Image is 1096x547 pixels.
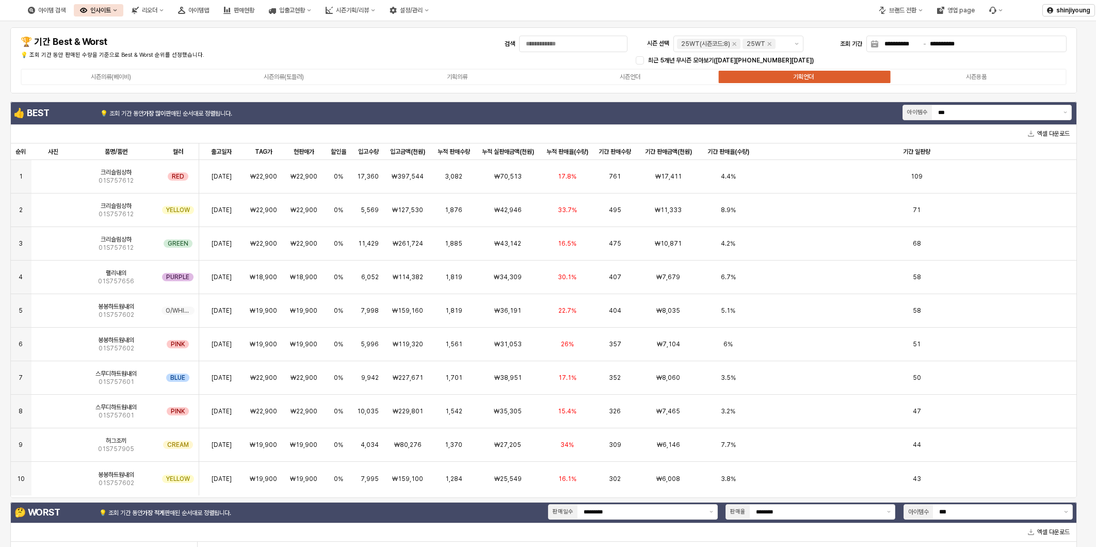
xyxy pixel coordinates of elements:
span: 기간 판매율(수량) [707,148,749,156]
span: 0% [334,273,343,281]
span: 3 [19,239,23,248]
span: 43 [913,475,921,483]
div: 시즌의류(베이비) [91,73,131,81]
span: ₩397,544 [392,172,424,181]
span: ₩127,530 [392,206,423,214]
span: 22.7% [558,307,576,315]
span: ₩18,900 [290,273,317,281]
span: ₩8,035 [656,307,680,315]
strong: 적게 [154,509,165,517]
span: CREAM [167,441,189,449]
span: 허그조끼 [106,437,126,445]
span: [DATE] [212,407,232,415]
span: 11,429 [358,239,379,248]
span: O/WHITE [166,307,190,315]
div: 시즌용품 [966,73,987,81]
label: 기획언더 [717,72,890,82]
button: 제안 사항 표시 [791,36,803,52]
span: ₩22,900 [291,172,317,181]
span: 404 [609,307,621,315]
span: 입고수량 [358,148,379,156]
span: 기간 일판량 [903,148,930,156]
label: 시즌의류(베이비) [24,72,198,82]
div: 설정/관리 [400,7,423,14]
span: 4.2% [721,239,735,248]
span: 출고일자 [211,148,232,156]
span: 50 [913,374,921,382]
button: 제안 사항 표시 [883,505,895,519]
button: 아이템맵 [172,4,215,17]
span: 0% [334,307,343,315]
span: 4.4% [721,172,736,181]
div: 판매현황 [234,7,254,14]
div: 판매일수 [553,507,573,517]
span: ₩38,951 [494,374,522,382]
span: 사진 [48,148,58,156]
span: 스무디하트웜내의 [95,403,137,411]
div: 아이템수 [907,108,928,117]
div: 리오더 [142,7,157,14]
span: ₩6,146 [657,441,680,449]
span: [DATE] [212,273,232,281]
span: ₩6,008 [656,475,680,483]
span: 34% [560,441,574,449]
span: ₩35,305 [494,407,522,415]
span: 1,819 [445,273,462,281]
span: [DATE] [212,475,232,483]
span: 5,996 [361,340,379,348]
span: 10,035 [357,407,379,415]
span: PINK [171,340,185,348]
span: ₩22,900 [291,407,317,415]
span: ₩19,900 [250,441,277,449]
p: shinjiyoung [1056,6,1090,14]
span: 3.2% [721,407,735,415]
div: 아이템수 [908,507,929,517]
span: 0% [334,206,343,214]
button: 브랜드 전환 [873,4,929,17]
span: 9,942 [361,374,379,382]
label: 시즌용품 [890,72,1063,82]
div: 시즌의류(토들러) [264,73,304,81]
span: ₩22,900 [250,407,277,415]
span: ₩70,513 [494,172,522,181]
span: 조회 기간 [840,40,862,47]
span: RED [172,172,184,181]
span: [DATE] [212,307,232,315]
span: 0% [334,340,343,348]
div: 25WT [747,39,765,49]
span: 47 [913,407,921,415]
div: 브랜드 전환 [889,7,916,14]
label: 시즌의류(토들러) [198,72,371,82]
span: 최근 5개년 무시즌 모아보기([DATE][PHONE_NUMBER][DATE]) [648,57,814,64]
span: 봉봉하트웜내의 [98,336,134,344]
span: ₩22,900 [291,239,317,248]
span: 기간 판매금액(천원) [645,148,692,156]
span: 6 [19,340,23,348]
span: 입고금액(천원) [390,148,425,156]
span: 8.9% [721,206,736,214]
div: 아이템맵 [188,7,209,14]
span: 16.5% [558,239,576,248]
button: 제안 사항 표시 [1059,105,1071,120]
span: ₩7,679 [656,273,680,281]
span: 58 [913,307,921,315]
span: PINK [171,407,185,415]
span: 3.5% [721,374,736,382]
p: 💡 조회 기간 동안 판매된 순서대로 정렬됩니다. [100,109,362,118]
span: 495 [609,206,621,214]
span: ₩8,060 [656,374,680,382]
span: 30.1% [558,273,576,281]
div: 기획언더 [793,73,814,81]
h4: 🏆 기간 Best & Worst [21,37,276,47]
div: 입출고현황 [263,4,317,17]
span: ₩19,900 [250,475,277,483]
span: ₩22,900 [250,206,277,214]
span: 7.7% [721,441,736,449]
button: 판매현황 [217,4,261,17]
span: 품명/품번 [105,148,127,156]
span: 17.1% [558,374,576,382]
span: 302 [609,475,621,483]
strong: 많이 [155,110,166,117]
span: ₩25,549 [494,475,522,483]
